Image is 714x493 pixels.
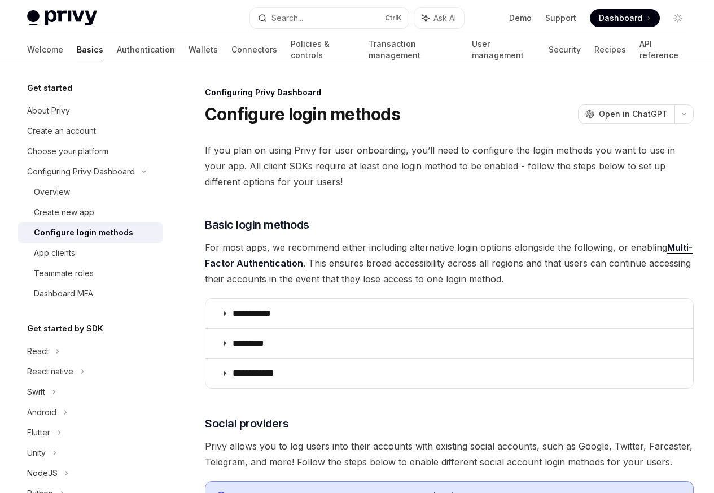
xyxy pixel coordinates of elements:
[27,145,108,158] div: Choose your platform
[27,165,135,178] div: Configuring Privy Dashboard
[509,12,532,24] a: Demo
[639,36,687,63] a: API reference
[18,182,163,202] a: Overview
[205,438,694,470] span: Privy allows you to log users into their accounts with existing social accounts, such as Google, ...
[18,101,163,121] a: About Privy
[34,206,94,219] div: Create new app
[34,246,75,260] div: App clients
[27,426,50,439] div: Flutter
[231,36,277,63] a: Connectors
[18,121,163,141] a: Create an account
[27,385,45,399] div: Swift
[77,36,103,63] a: Basics
[34,185,70,199] div: Overview
[669,9,687,27] button: Toggle dark mode
[590,9,660,27] a: Dashboard
[369,36,458,63] a: Transaction management
[385,14,402,23] span: Ctrl K
[549,36,581,63] a: Security
[205,87,694,98] div: Configuring Privy Dashboard
[18,141,163,162] a: Choose your platform
[27,344,49,358] div: React
[34,267,94,280] div: Teammate roles
[433,12,456,24] span: Ask AI
[271,11,303,25] div: Search...
[27,365,73,378] div: React native
[27,124,96,138] div: Create an account
[34,226,133,239] div: Configure login methods
[472,36,536,63] a: User management
[189,36,218,63] a: Wallets
[250,8,409,28] button: Search...CtrlK
[599,108,668,120] span: Open in ChatGPT
[594,36,626,63] a: Recipes
[27,36,63,63] a: Welcome
[27,466,58,480] div: NodeJS
[545,12,576,24] a: Support
[205,239,694,287] span: For most apps, we recommend either including alternative login options alongside the following, o...
[291,36,355,63] a: Policies & controls
[578,104,674,124] button: Open in ChatGPT
[599,12,642,24] span: Dashboard
[414,8,464,28] button: Ask AI
[27,446,46,460] div: Unity
[18,243,163,263] a: App clients
[205,217,309,233] span: Basic login methods
[18,202,163,222] a: Create new app
[205,104,400,124] h1: Configure login methods
[34,287,93,300] div: Dashboard MFA
[18,222,163,243] a: Configure login methods
[27,405,56,419] div: Android
[18,263,163,283] a: Teammate roles
[27,322,103,335] h5: Get started by SDK
[27,104,70,117] div: About Privy
[117,36,175,63] a: Authentication
[205,416,288,431] span: Social providers
[27,10,97,26] img: light logo
[27,81,72,95] h5: Get started
[18,283,163,304] a: Dashboard MFA
[205,142,694,190] span: If you plan on using Privy for user onboarding, you’ll need to configure the login methods you wa...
